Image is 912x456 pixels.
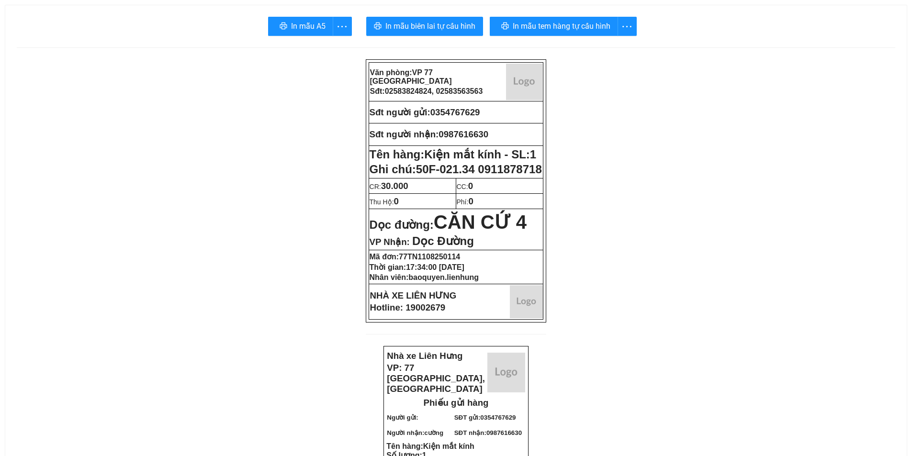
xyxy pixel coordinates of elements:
span: CC: [457,183,473,190]
span: In mẫu A5 [291,20,326,32]
span: printer [374,22,382,31]
span: cường [424,429,443,436]
strong: SĐT nhận: [454,429,522,436]
span: In mẫu tem hàng tự cấu hình [513,20,610,32]
span: baoquyen.lienhung [408,273,479,281]
span: printer [501,22,509,31]
strong: Sđt người gửi: [370,107,430,117]
strong: Văn phòng: [370,68,452,85]
img: logo [510,285,543,318]
span: VP 77 [GEOGRAPHIC_DATA] [370,68,452,85]
span: Thu Hộ: [370,198,399,206]
strong: SĐT gửi: [454,414,516,421]
span: Phí: [457,198,473,206]
span: Kiện mắt kính - SL: [424,148,536,161]
span: 0354767629 [480,414,516,421]
span: more [333,21,351,33]
strong: Sđt người nhận: [370,129,439,139]
span: 30.000 [381,181,408,191]
img: logo [506,64,542,100]
span: 17:34:00 [DATE] [406,263,464,271]
img: logo [487,353,525,392]
strong: Người nhận: [387,429,443,436]
strong: Người gửi: [387,414,418,421]
strong: Nhân viên: [370,273,479,281]
strong: Phiếu gửi hàng [424,398,489,408]
span: 0987616630 [439,129,488,139]
button: more [333,17,352,36]
strong: Thời gian: [370,263,464,271]
span: 0354767629 [430,107,480,117]
strong: Tên hàng: [370,148,537,161]
span: Dọc Đường [412,234,474,247]
span: Kiện mắt kính [423,442,474,450]
button: printerIn mẫu A5 [268,17,333,36]
span: 1 [530,148,536,161]
span: Ghi chú: [370,163,542,176]
strong: Sđt: [370,87,483,95]
span: CĂN CỨ 4 [434,211,527,233]
span: VP Nhận: [370,237,410,247]
span: 0 [468,196,473,206]
span: 0 [468,181,473,191]
strong: Dọc đường: [370,218,527,231]
span: 0987616630 [486,429,522,436]
span: In mẫu biên lai tự cấu hình [385,20,475,32]
strong: Mã đơn: [370,253,461,261]
strong: Tên hàng: [386,442,474,450]
button: printerIn mẫu biên lai tự cấu hình [366,17,483,36]
span: 0 [394,196,399,206]
button: more [618,17,637,36]
strong: Nhà xe Liên Hưng [387,351,462,361]
strong: VP: 77 [GEOGRAPHIC_DATA], [GEOGRAPHIC_DATA] [387,363,485,394]
strong: NHÀ XE LIÊN HƯNG [370,290,457,300]
span: 02583824824, 02583563563 [385,87,483,95]
button: printerIn mẫu tem hàng tự cấu hình [490,17,618,36]
span: CR: [370,183,408,190]
span: 50F-021.34 0911878718 [416,163,542,176]
span: printer [280,22,287,31]
span: 77TN1108250114 [399,253,460,261]
span: more [618,21,636,33]
strong: Hotline: 19002679 [370,302,446,312]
